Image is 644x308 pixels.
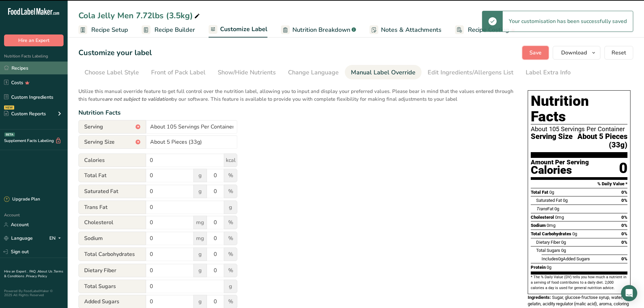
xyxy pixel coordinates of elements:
[503,11,633,31] div: Your customisation has been successfully saved
[281,22,356,38] a: Nutrition Breakdown
[26,274,47,279] a: Privacy Policy
[78,232,146,245] span: Sodium
[151,68,206,77] div: Front of Pack Label
[536,198,562,203] span: Saturated Fat
[531,159,589,166] div: Amount Per Serving
[78,108,514,117] div: Nutrition Facts
[381,25,442,34] span: Notes & Attachments
[78,185,146,198] span: Saturated Fat
[536,206,547,211] i: Trans
[528,295,551,300] span: Ingredients:
[554,206,559,211] span: 0g
[224,153,237,167] span: kcal
[369,22,442,38] a: Notes & Attachments
[549,190,554,195] span: 0g
[224,185,237,198] span: %
[224,232,237,245] span: %
[619,159,627,177] div: 0
[621,198,627,203] span: 0%
[154,25,195,34] span: Recipe Builder
[529,49,542,57] span: Save
[29,269,38,274] a: FAQ .
[142,22,195,38] a: Recipe Builder
[292,25,350,34] span: Nutrition Breakdown
[49,234,64,242] div: EN
[4,196,40,203] div: Upgrade Plan
[193,169,207,182] span: g
[193,247,207,261] span: g
[531,180,627,188] section: % Daily Value *
[4,269,63,279] a: Terms & Conditions .
[531,190,548,195] span: Total Fat
[78,247,146,261] span: Total Carbohydrates
[78,9,201,22] div: Cola Jelly Men 7.72lbs (3.5kg)
[522,46,549,60] button: Save
[220,25,267,34] span: Customize Label
[224,169,237,182] span: %
[468,25,509,34] span: Recipe Costing
[193,232,207,245] span: mg
[531,231,571,236] span: Total Carbohydrates
[531,93,627,124] h1: Nutrition Facts
[224,200,237,214] span: g
[558,256,563,261] span: 0g
[224,264,237,277] span: %
[4,232,33,244] a: Language
[621,190,627,195] span: 0%
[78,216,146,229] span: Cholesterol
[91,25,128,34] span: Recipe Setup
[531,133,573,149] span: Serving Size
[531,215,554,220] span: Cholesterol
[531,265,546,270] span: Protein
[531,165,589,175] div: Calories
[561,240,566,245] span: 0g
[4,133,15,137] div: BETA
[561,49,587,57] span: Download
[78,169,146,182] span: Total Fat
[4,269,28,274] a: Hire an Expert .
[621,256,627,261] span: 0%
[105,96,171,102] b: are not subject to validation
[193,264,207,277] span: g
[38,269,54,274] a: About Us .
[563,198,568,203] span: 0g
[621,231,627,236] span: 0%
[542,256,590,261] span: Includes Added Sugars
[85,68,139,77] div: Choose Label Style
[218,68,276,77] div: Show/Hide Nutrients
[536,206,553,211] span: Fat
[224,247,237,261] span: %
[78,47,152,58] h1: Customize your label
[428,68,514,77] div: Edit Ingredients/Allergens List
[4,110,46,117] div: Custom Reports
[224,216,237,229] span: %
[561,248,566,253] span: 0g
[4,34,64,46] button: Hire an Expert
[4,105,14,110] div: NEW
[224,280,237,293] span: g
[78,200,146,214] span: Trans Fat
[547,223,555,228] span: 0mg
[193,216,207,229] span: mg
[536,248,560,253] span: Total Sugars
[209,22,267,38] a: Customize Label
[604,46,633,60] button: Reset
[288,68,339,77] div: Change Language
[621,240,627,245] span: 0%
[536,240,560,245] span: Dietary Fiber
[553,46,600,60] button: Download
[531,275,627,291] section: * The % Daily Value (DV) tells you how much a nutrient in a serving of food contributes to a dail...
[621,215,627,220] span: 0%
[612,49,626,57] span: Reset
[78,280,146,293] span: Total Sugars
[621,285,637,301] div: Open Intercom Messenger
[526,68,571,77] div: Label Extra Info
[78,84,514,103] p: Utilize this manual override feature to get full control over the nutrition label, allowing you t...
[573,133,627,149] span: About 5 Pieces (33g)
[193,185,207,198] span: g
[78,120,146,134] span: Serving
[78,264,146,277] span: Dietary Fiber
[455,22,516,38] a: Recipe Costing
[78,153,146,167] span: Calories
[547,265,551,270] span: 0g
